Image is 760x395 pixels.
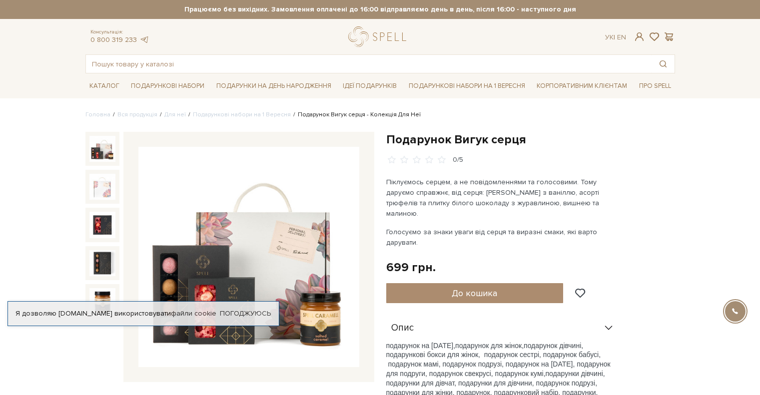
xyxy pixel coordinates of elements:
span: подарунок для жінок, [455,342,524,350]
a: En [617,33,626,41]
a: Подарункові набори на 1 Вересня [193,111,291,118]
span: Консультація: [90,29,149,35]
li: Подарунок Вигук серця - Колекція Для Неї [291,110,421,119]
a: Для неї [164,111,186,118]
a: Погоджуюсь [220,309,271,318]
a: Вся продукція [117,111,157,118]
a: Ідеї подарунків [339,78,401,94]
a: Головна [85,111,110,118]
a: Корпоративним клієнтам [533,77,631,94]
p: Голосуємо за знаки уваги від серця та виразні смаки, які варто дарувати. [386,227,621,248]
a: logo [348,26,411,47]
input: Пошук товару у каталозі [86,55,652,73]
a: Подарункові набори [127,78,208,94]
div: Ук [605,33,626,42]
button: Пошук товару у каталозі [652,55,675,73]
a: Подарунки на День народження [212,78,335,94]
img: Подарунок Вигук серця [89,212,115,238]
span: подарунок дівчині, подарункові бокси для жінок, подарунок сестрі, подарунок бабусі, подарунок мам... [386,342,611,378]
span: подарунок на [DATE], [386,342,456,350]
div: Я дозволяю [DOMAIN_NAME] використовувати [8,309,279,318]
img: Подарунок Вигук серця [138,147,359,368]
img: Подарунок Вигук серця [89,250,115,276]
a: telegram [139,35,149,44]
span: | [614,33,615,41]
span: Опис [391,324,414,333]
strong: Працюємо без вихідних. Замовлення оплачені до 16:00 відправляємо день в день, після 16:00 - насту... [85,5,675,14]
img: Подарунок Вигук серця [89,136,115,162]
a: Про Spell [635,78,675,94]
a: 0 800 319 233 [90,35,137,44]
a: Каталог [85,78,123,94]
a: Подарункові набори на 1 Вересня [405,77,529,94]
span: До кошика [452,288,497,299]
button: До кошика [386,283,564,303]
div: 0/5 [453,155,463,165]
p: Піклуємось серцем, а не повідомленнями та голосовими. Тому даруємо справжнє, від серця: [PERSON_N... [386,177,621,219]
a: файли cookie [171,309,216,318]
h1: Подарунок Вигук серця [386,132,675,147]
div: 699 грн. [386,260,436,275]
img: Подарунок Вигук серця [89,174,115,200]
img: Подарунок Вигук серця [89,288,115,314]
